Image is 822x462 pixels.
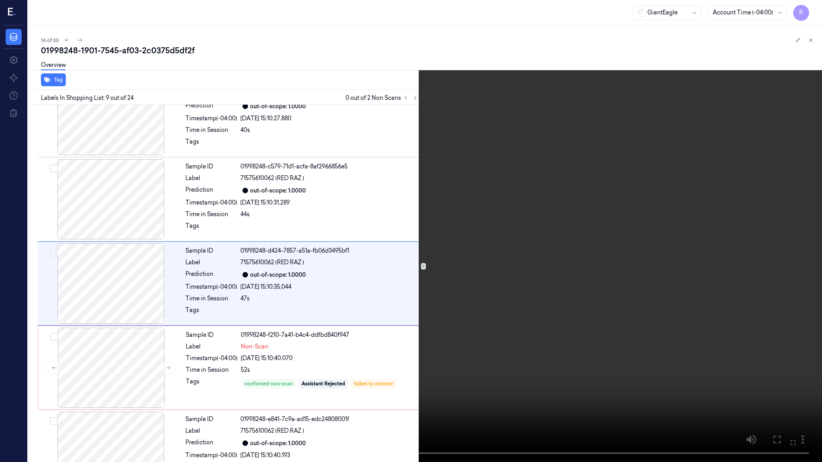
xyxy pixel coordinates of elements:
div: Prediction [185,270,237,280]
span: Labels In Shopping List: 9 out of 24 [41,94,134,102]
div: Prediction [185,101,237,111]
div: Time in Session [185,294,237,303]
div: 40s [240,126,419,134]
div: 01998248-e841-7c9a-ad15-edc24808001f [240,415,419,423]
button: Select row [50,333,58,341]
span: 16 of 30 [41,37,59,44]
div: Time in Session [185,126,237,134]
div: Prediction [185,438,237,448]
div: Sample ID [185,162,237,171]
div: Time in Session [185,210,237,219]
div: 44s [240,210,419,219]
div: [DATE] 15:10:40.193 [240,451,419,460]
div: Time in Session [186,366,238,374]
div: 01998248-c579-71d1-acfa-8af2966856e5 [240,162,419,171]
button: Select row [50,164,58,172]
div: 01998248-f210-7a41-b4c4-ddfbd840f947 [241,331,418,339]
a: Overview [41,61,66,70]
div: out-of-scope: 1.0000 [250,439,306,448]
div: Timestamp (-04:00) [185,114,237,123]
div: 47s [240,294,419,303]
div: Timestamp (-04:00) [185,199,237,207]
div: [DATE] 15:10:40.070 [241,354,418,363]
div: Timestamp (-04:00) [185,283,237,291]
div: Tags [185,138,237,150]
span: 71575610062 (RED RAZ ) [240,427,304,435]
div: [DATE] 15:10:31.289 [240,199,419,207]
div: failed to recover [354,380,393,387]
div: Tags [185,306,237,319]
div: 52s [241,366,418,374]
div: Label [186,342,238,351]
div: Tags [186,377,238,390]
div: Label [185,174,237,182]
div: [DATE] 15:10:27.880 [240,114,419,123]
div: Label [185,427,237,435]
div: 01998248-d424-7857-a51a-fb06d3495bf1 [240,247,419,255]
div: Assistant Rejected [301,380,345,387]
button: Select row [50,417,58,425]
div: Tags [185,222,237,235]
button: R [793,5,809,21]
div: Timestamp (-04:00) [185,451,237,460]
div: Sample ID [186,331,238,339]
div: out-of-scope: 1.0000 [250,102,306,111]
span: Non-Scan [241,342,269,351]
div: Sample ID [185,247,237,255]
div: Timestamp (-04:00) [186,354,238,363]
button: Tag [41,73,66,86]
span: 71575610062 (RED RAZ ) [240,258,304,267]
span: 71575610062 (RED RAZ ) [240,174,304,182]
div: [DATE] 15:10:35.044 [240,283,419,291]
div: 01998248-1901-7545-af03-2c0375d5df2f [41,45,816,56]
span: 0 out of 2 Non Scans [346,93,420,103]
div: Sample ID [185,415,237,423]
div: out-of-scope: 1.0000 [250,271,306,279]
div: Label [185,258,237,267]
div: out-of-scope: 1.0000 [250,186,306,195]
div: confirmed-non-scan [244,380,293,387]
button: Select row [50,249,58,257]
div: Prediction [185,186,237,195]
